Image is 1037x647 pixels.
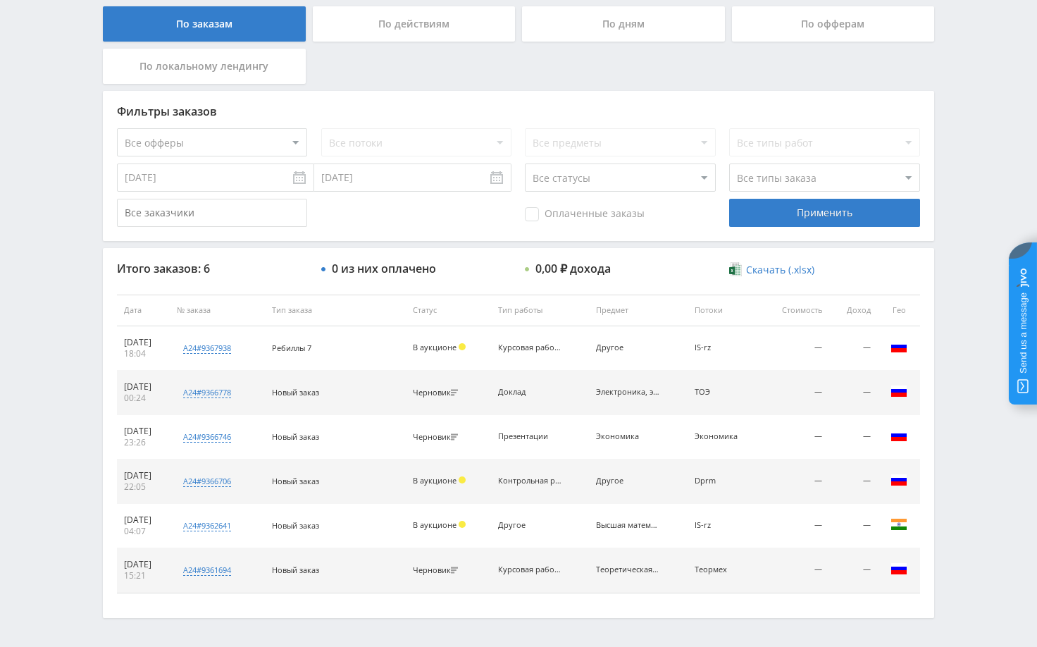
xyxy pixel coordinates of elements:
div: a24#9362641 [183,520,231,531]
div: [DATE] [124,559,163,570]
div: ТОЭ [695,388,753,397]
div: Курсовая работа [498,343,561,352]
input: Все заказчики [117,199,307,227]
div: a24#9366746 [183,431,231,443]
th: Дата [117,295,170,326]
span: Скачать (.xlsx) [746,264,814,276]
div: 0,00 ₽ дохода [535,262,611,275]
div: Итого заказов: 6 [117,262,307,275]
div: Контрольная работа [498,476,561,486]
div: Доклад [498,388,561,397]
th: Стоимость [760,295,829,326]
span: В аукционе [413,475,457,486]
div: IS-rz [695,343,753,352]
a: Скачать (.xlsx) [729,263,814,277]
div: По офферам [732,6,935,42]
td: — [760,326,829,371]
div: [DATE] [124,470,163,481]
div: Теормех [695,565,753,574]
div: [DATE] [124,381,163,393]
div: Презентации [498,432,561,441]
div: a24#9361694 [183,565,231,576]
div: 18:04 [124,348,163,359]
div: Другое [596,476,659,486]
td: — [760,504,829,548]
th: Тип заказа [265,295,406,326]
div: Черновик [413,433,461,442]
div: 15:21 [124,570,163,581]
div: IS-rz [695,521,753,530]
th: Предмет [589,295,688,326]
img: rus.png [890,338,907,355]
div: Высшая математика [596,521,659,530]
span: Холд [459,521,466,528]
div: Другое [498,521,561,530]
div: По дням [522,6,725,42]
td: — [760,415,829,460]
span: Холд [459,343,466,350]
td: — [829,548,878,593]
span: Новый заказ [272,520,319,531]
div: Dprm [695,476,753,486]
td: — [829,326,878,371]
td: — [760,460,829,504]
div: [DATE] [124,426,163,437]
span: Новый заказ [272,565,319,575]
div: 22:05 [124,481,163,493]
th: Статус [406,295,491,326]
div: По локальному лендингу [103,49,306,84]
img: rus.png [890,472,907,488]
th: № заказа [170,295,265,326]
div: Экономика [596,432,659,441]
th: Гео [878,295,920,326]
span: В аукционе [413,342,457,352]
div: [DATE] [124,514,163,526]
span: Новый заказ [272,431,319,442]
div: a24#9367938 [183,343,231,354]
div: [DATE] [124,337,163,348]
img: ind.png [890,516,907,533]
div: 23:26 [124,437,163,448]
span: Ребиллы 7 [272,343,311,353]
span: Холд [459,476,466,483]
div: Экономика [695,432,753,441]
div: 04:07 [124,526,163,537]
img: rus.png [890,560,907,577]
td: — [829,504,878,548]
span: Оплаченные заказы [525,207,645,221]
div: 0 из них оплачено [332,262,436,275]
div: Теоретическая механика [596,565,659,574]
div: a24#9366706 [183,476,231,487]
img: xlsx [729,262,741,276]
div: Черновик [413,566,461,575]
img: rus.png [890,427,907,444]
div: По заказам [103,6,306,42]
div: По действиям [313,6,516,42]
td: — [760,371,829,415]
div: Курсовая работа [498,565,561,574]
td: — [829,415,878,460]
div: a24#9366778 [183,387,231,398]
div: Другое [596,343,659,352]
td: — [829,460,878,504]
span: Новый заказ [272,387,319,398]
div: Применить [729,199,919,227]
th: Тип работы [491,295,590,326]
th: Доход [829,295,878,326]
th: Потоки [688,295,760,326]
div: Черновик [413,388,461,398]
td: — [829,371,878,415]
div: Фильтры заказов [117,105,920,118]
span: В аукционе [413,519,457,530]
div: Электроника, электротехника, радиотехника [596,388,659,397]
td: — [760,548,829,593]
div: 00:24 [124,393,163,404]
span: Новый заказ [272,476,319,486]
img: rus.png [890,383,907,400]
